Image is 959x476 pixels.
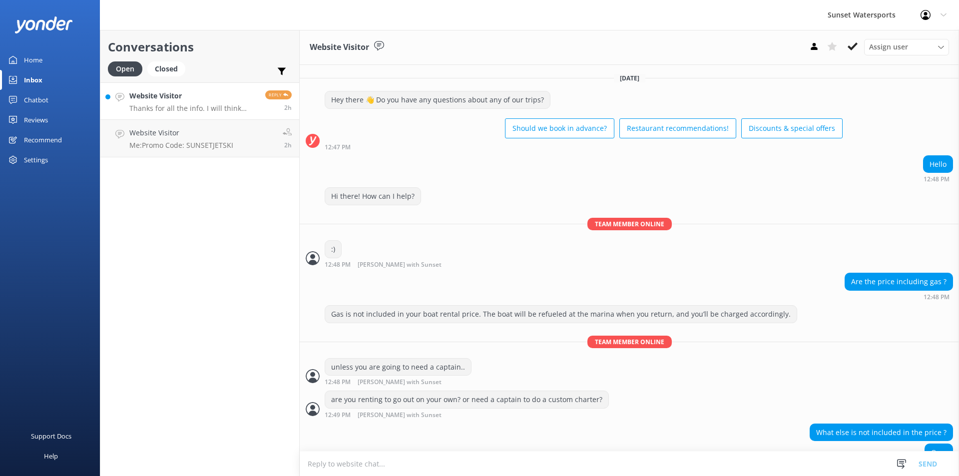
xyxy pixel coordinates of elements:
[24,130,62,150] div: Recommend
[925,444,953,461] div: Own
[108,37,292,56] h2: Conversations
[358,379,442,386] span: [PERSON_NAME] with Sunset
[15,16,72,33] img: yonder-white-logo.png
[310,41,369,54] h3: Website Visitor
[24,110,48,130] div: Reviews
[614,74,645,82] span: [DATE]
[923,175,953,182] div: 11:48am 12-Aug-2025 (UTC -05:00) America/Cancun
[284,103,292,112] span: 12:12pm 12-Aug-2025 (UTC -05:00) America/Cancun
[325,143,843,150] div: 11:47am 12-Aug-2025 (UTC -05:00) America/Cancun
[587,336,672,348] span: Team member online
[325,412,351,419] strong: 12:49 PM
[864,39,949,55] div: Assign User
[147,63,190,74] a: Closed
[325,188,421,205] div: Hi there! How can I help?
[325,261,474,268] div: 11:48am 12-Aug-2025 (UTC -05:00) America/Cancun
[147,61,185,76] div: Closed
[869,41,908,52] span: Assign user
[325,378,474,386] div: 11:48am 12-Aug-2025 (UTC -05:00) America/Cancun
[100,120,299,157] a: Website VisitorMe:Promo Code: SUNSETJETSKI2h
[129,141,233,150] p: Me: Promo Code: SUNSETJETSKI
[24,50,42,70] div: Home
[325,391,608,408] div: are you renting to go out on your own? or need a captain to do a custom charter?
[31,426,71,446] div: Support Docs
[129,90,258,101] h4: Website Visitor
[129,104,258,113] p: Thanks for all the info. I will think about it.
[619,118,736,138] button: Restaurant recommendations!
[358,262,442,268] span: [PERSON_NAME] with Sunset
[325,262,351,268] strong: 12:48 PM
[24,150,48,170] div: Settings
[100,82,299,120] a: Website VisitorThanks for all the info. I will think about it.Reply2h
[924,294,950,300] strong: 12:48 PM
[325,306,797,323] div: Gas is not included in your boat rental price. The boat will be refueled at the marina when you r...
[325,144,351,150] strong: 12:47 PM
[741,118,843,138] button: Discounts & special offers
[325,241,341,258] div: :)
[129,127,233,138] h4: Website Visitor
[845,293,953,300] div: 11:48am 12-Aug-2025 (UTC -05:00) America/Cancun
[44,446,58,466] div: Help
[325,91,550,108] div: Hey there 👋 Do you have any questions about any of our trips?
[24,70,42,90] div: Inbox
[284,141,292,149] span: 12:09pm 12-Aug-2025 (UTC -05:00) America/Cancun
[587,218,672,230] span: Team member online
[24,90,48,110] div: Chatbot
[505,118,614,138] button: Should we book in advance?
[108,61,142,76] div: Open
[924,176,950,182] strong: 12:48 PM
[108,63,147,74] a: Open
[845,273,953,290] div: Are the price including gas ?
[810,424,953,441] div: What else is not included in the price ?
[924,156,953,173] div: Hello
[358,412,442,419] span: [PERSON_NAME] with Sunset
[325,411,609,419] div: 11:49am 12-Aug-2025 (UTC -05:00) America/Cancun
[325,359,471,376] div: unless you are going to need a captain..
[325,379,351,386] strong: 12:48 PM
[265,90,292,99] span: Reply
